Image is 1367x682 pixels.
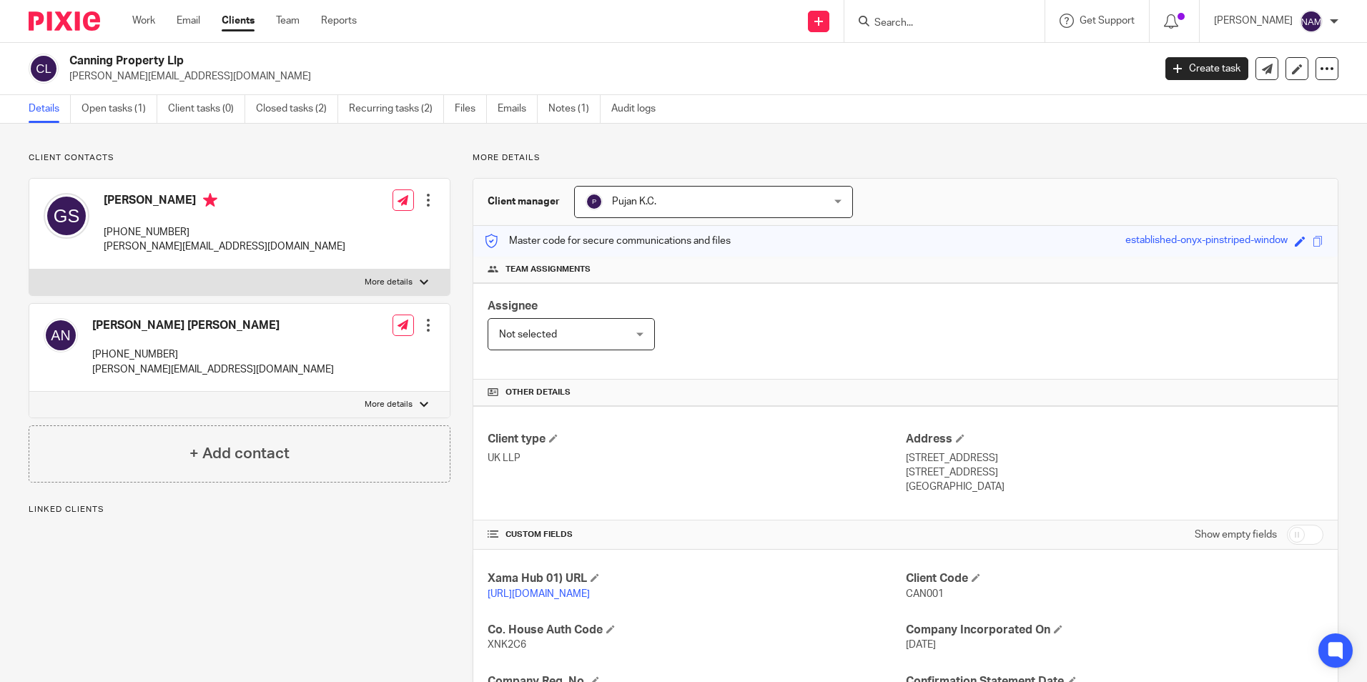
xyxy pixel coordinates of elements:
[1165,57,1248,80] a: Create task
[488,300,538,312] span: Assignee
[44,193,89,239] img: svg%3E
[276,14,300,28] a: Team
[104,193,345,211] h4: [PERSON_NAME]
[1080,16,1135,26] span: Get Support
[1214,14,1293,28] p: [PERSON_NAME]
[488,623,905,638] h4: Co. House Auth Code
[612,197,656,207] span: Pujan K.C.
[906,432,1323,447] h4: Address
[498,95,538,123] a: Emails
[69,54,929,69] h2: Canning Property Llp
[455,95,487,123] a: Files
[488,432,905,447] h4: Client type
[906,451,1323,465] p: [STREET_ADDRESS]
[488,529,905,540] h4: CUSTOM FIELDS
[906,465,1323,480] p: [STREET_ADDRESS]
[586,193,603,210] img: svg%3E
[505,387,571,398] span: Other details
[906,589,944,599] span: CAN001
[321,14,357,28] a: Reports
[189,443,290,465] h4: + Add contact
[69,69,1144,84] p: [PERSON_NAME][EMAIL_ADDRESS][DOMAIN_NAME]
[132,14,155,28] a: Work
[365,277,413,288] p: More details
[505,264,591,275] span: Team assignments
[1125,233,1288,249] div: established-onyx-pinstriped-window
[104,225,345,239] p: [PHONE_NUMBER]
[168,95,245,123] a: Client tasks (0)
[1300,10,1323,33] img: svg%3E
[29,54,59,84] img: svg%3E
[92,318,334,333] h4: [PERSON_NAME] [PERSON_NAME]
[488,194,560,209] h3: Client manager
[548,95,601,123] a: Notes (1)
[29,11,100,31] img: Pixie
[44,318,78,352] img: svg%3E
[611,95,666,123] a: Audit logs
[499,330,557,340] span: Not selected
[29,152,450,164] p: Client contacts
[92,347,334,362] p: [PHONE_NUMBER]
[104,239,345,254] p: [PERSON_NAME][EMAIL_ADDRESS][DOMAIN_NAME]
[203,193,217,207] i: Primary
[82,95,157,123] a: Open tasks (1)
[29,504,450,515] p: Linked clients
[906,480,1323,494] p: [GEOGRAPHIC_DATA]
[488,589,590,599] a: [URL][DOMAIN_NAME]
[365,399,413,410] p: More details
[92,362,334,377] p: [PERSON_NAME][EMAIL_ADDRESS][DOMAIN_NAME]
[473,152,1338,164] p: More details
[29,95,71,123] a: Details
[256,95,338,123] a: Closed tasks (2)
[349,95,444,123] a: Recurring tasks (2)
[488,640,526,650] span: XNK2C6
[488,571,905,586] h4: Xama Hub 01) URL
[488,451,905,465] p: UK LLP
[906,571,1323,586] h4: Client Code
[1195,528,1277,542] label: Show empty fields
[222,14,255,28] a: Clients
[177,14,200,28] a: Email
[906,623,1323,638] h4: Company Incorporated On
[906,640,936,650] span: [DATE]
[873,17,1002,30] input: Search
[484,234,731,248] p: Master code for secure communications and files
